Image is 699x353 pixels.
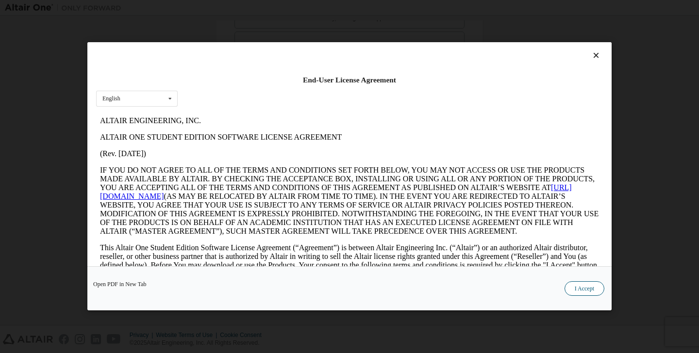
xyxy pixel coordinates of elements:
[96,75,603,85] div: End-User License Agreement
[4,20,503,29] p: ALTAIR ONE STUDENT EDITION SOFTWARE LICENSE AGREEMENT
[102,96,120,102] div: English
[4,131,503,166] p: This Altair One Student Edition Software License Agreement (“Agreement”) is between Altair Engine...
[565,282,604,296] button: I Accept
[4,37,503,46] p: (Rev. [DATE])
[4,53,503,123] p: IF YOU DO NOT AGREE TO ALL OF THE TERMS AND CONDITIONS SET FORTH BELOW, YOU MAY NOT ACCESS OR USE...
[93,282,147,288] a: Open PDF in New Tab
[4,4,503,13] p: ALTAIR ENGINEERING, INC.
[4,71,476,88] a: [URL][DOMAIN_NAME]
